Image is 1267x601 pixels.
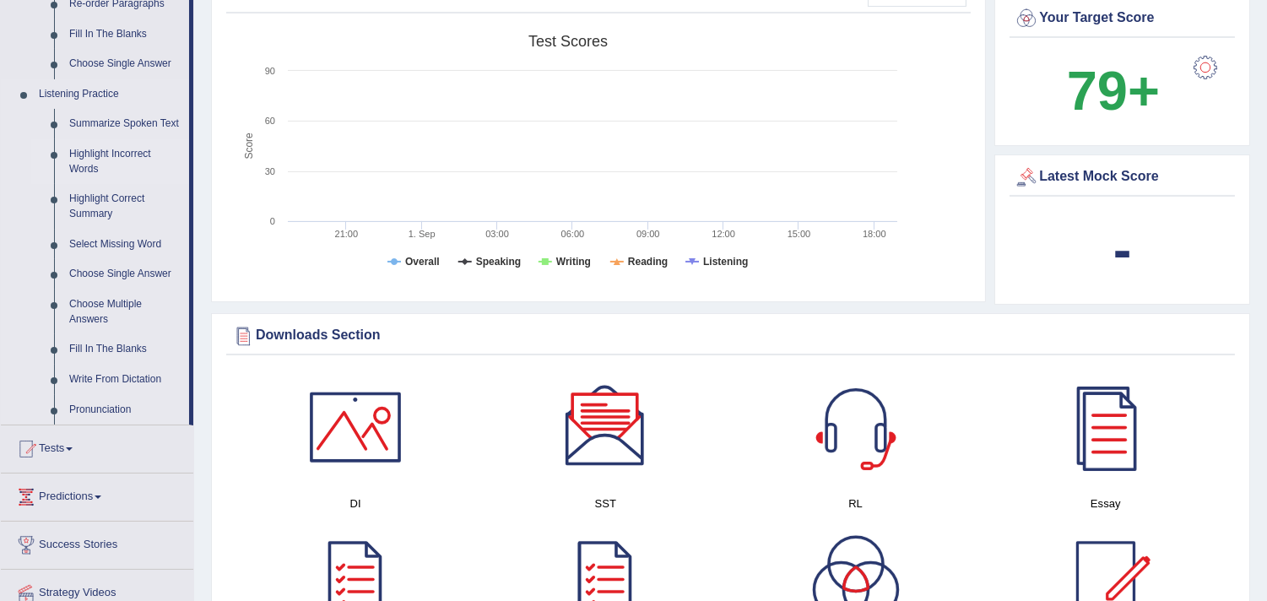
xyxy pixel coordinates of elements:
tspan: Test scores [528,33,608,50]
a: Highlight Incorrect Words [62,139,189,184]
h4: DI [239,495,472,512]
b: 79+ [1067,60,1160,122]
tspan: Score [243,133,255,160]
text: 60 [265,116,275,126]
tspan: Writing [556,256,591,268]
a: Success Stories [1,522,193,564]
text: 12:00 [712,229,735,239]
text: 21:00 [335,229,359,239]
text: 90 [265,66,275,76]
div: Latest Mock Score [1014,165,1231,190]
tspan: Reading [628,256,668,268]
div: Downloads Section [230,323,1231,349]
text: 09:00 [636,229,660,239]
a: Highlight Correct Summary [62,184,189,229]
text: 18:00 [863,229,886,239]
tspan: Speaking [476,256,521,268]
h4: Essay [989,495,1222,512]
a: Listening Practice [31,79,189,110]
a: Select Missing Word [62,230,189,260]
a: Summarize Spoken Text [62,109,189,139]
b: - [1113,219,1132,280]
a: Fill In The Blanks [62,334,189,365]
a: Choose Single Answer [62,49,189,79]
h4: RL [739,495,972,512]
a: Choose Multiple Answers [62,290,189,334]
text: 30 [265,166,275,176]
text: 0 [270,216,275,226]
a: Predictions [1,474,193,516]
a: Write From Dictation [62,365,189,395]
h4: SST [489,495,722,512]
tspan: Listening [703,256,748,268]
text: 15:00 [788,229,811,239]
div: Your Target Score [1014,6,1231,31]
a: Tests [1,425,193,468]
tspan: 1. Sep [409,229,436,239]
text: 06:00 [561,229,585,239]
a: Pronunciation [62,395,189,425]
a: Choose Single Answer [62,259,189,290]
tspan: Overall [405,256,440,268]
a: Fill In The Blanks [62,19,189,50]
text: 03:00 [485,229,509,239]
